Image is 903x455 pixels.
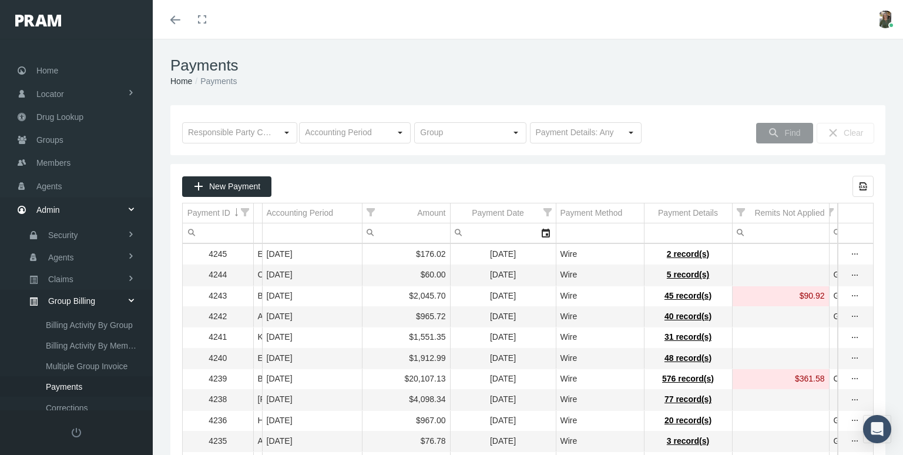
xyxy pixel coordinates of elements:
[556,348,644,369] td: Wire
[183,265,253,286] td: 4244
[362,203,450,223] td: Column Amount
[450,265,556,286] td: [DATE]
[664,332,711,342] span: 31 record(s)
[362,223,450,243] input: Filter cell
[262,390,362,410] td: [DATE]
[825,208,834,216] span: Show filter options for column 'Description'
[664,291,711,300] span: 45 record(s)
[556,307,644,327] td: Wire
[556,369,644,389] td: Wire
[367,353,446,364] div: $1,912.99
[417,208,445,219] div: Amount
[556,327,644,348] td: Wire
[450,431,556,451] td: [DATE]
[450,390,556,410] td: [DATE]
[667,249,709,259] span: 2 record(s)
[48,269,73,289] span: Claims
[253,307,262,327] td: AMERICAN WORKER ALLIANCE (NEO)
[367,208,375,216] span: Show filter options for column 'Amount'
[556,410,644,431] td: Wire
[829,369,838,389] td: Coastal Enterprises
[183,327,253,348] td: 4241
[262,286,362,306] td: [DATE]
[46,398,88,418] span: Corrections
[737,290,825,302] div: $90.92
[183,223,253,243] input: Filter cell
[845,394,864,406] div: Show Payment actions
[36,129,63,151] span: Groups
[253,369,262,389] td: BSI (BENEFIT SOURCE INC)
[472,208,524,219] div: Payment Date
[845,332,864,343] div: Show Payment actions
[367,290,446,302] div: $2,045.70
[48,291,95,311] span: Group Billing
[450,203,556,223] td: Column Payment Date
[556,245,644,265] td: Wire
[845,436,864,447] div: Show Payment actions
[732,223,829,243] td: Filter cell
[737,373,825,384] div: $361.58
[556,203,644,223] td: Column Payment Method
[877,11,894,28] img: S_Profile_Picture_15372.jpg
[36,199,60,221] span: Admin
[829,265,838,286] td: Group BNRPADCRX
[450,245,556,265] td: [DATE]
[241,208,249,216] span: Show filter options for column 'Payment ID'
[367,269,446,280] div: $60.00
[845,373,864,385] div: Show Payment actions
[15,15,61,26] img: PRAM_20_x_78.png
[829,410,838,431] td: Group 2004 Huan Care Network - Payment taken from surplus account
[845,415,864,427] div: Show Payment actions
[450,223,556,243] td: Filter cell
[367,311,446,322] div: $965.72
[183,348,253,369] td: 4240
[262,245,362,265] td: [DATE]
[845,290,864,302] div: Show Payment actions
[267,208,334,219] div: Accounting Period
[367,394,446,405] div: $4,098.34
[845,290,864,302] div: more
[253,245,262,265] td: ELITE INSURANCE BROKERS LLC
[556,390,644,410] td: Wire
[829,286,838,306] td: Group 3750 [PERSON_NAME]
[845,249,864,260] div: Show Payment actions
[192,75,237,88] li: Payments
[450,307,556,327] td: [DATE]
[183,390,253,410] td: 4238
[362,223,450,243] td: Filter cell
[36,152,71,174] span: Members
[621,123,641,143] div: Select
[262,327,362,348] td: [DATE]
[182,176,271,197] div: New Payment
[737,208,745,216] span: Show filter options for column 'Remits Not Applied'
[667,436,709,446] span: 3 record(s)
[451,223,536,243] input: Filter cell
[262,203,362,223] td: Column Accounting Period
[845,332,864,344] div: more
[183,307,253,327] td: 4242
[262,348,362,369] td: [DATE]
[183,286,253,306] td: 4243
[664,416,711,425] span: 20 record(s)
[253,286,262,306] td: BSI (BENEFIT SOURCE INC)
[367,373,446,384] div: $20,107.13
[46,315,133,335] span: Billing Activity By Group
[48,225,78,245] span: Security
[262,431,362,451] td: [DATE]
[450,327,556,348] td: [DATE]
[262,410,362,431] td: [DATE]
[845,394,864,406] div: more
[367,436,446,447] div: $76.78
[664,394,711,404] span: 77 record(s)
[187,208,230,219] div: Payment ID
[829,307,838,327] td: Group AWA002 & AWA003
[262,265,362,286] td: [DATE]
[560,208,623,219] div: Payment Method
[556,431,644,451] td: Wire
[536,223,556,243] div: Select
[367,249,446,260] div: $176.02
[450,369,556,389] td: [DATE]
[170,76,192,86] a: Home
[253,410,262,431] td: HUMAN CARE NETWORK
